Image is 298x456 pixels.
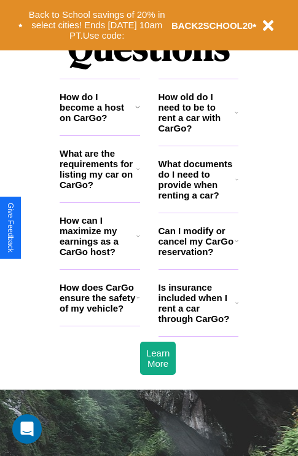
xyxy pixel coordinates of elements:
div: Open Intercom Messenger [12,414,42,444]
h3: How does CarGo ensure the safety of my vehicle? [60,282,136,313]
h3: Can I modify or cancel my CarGo reservation? [159,226,235,257]
h3: How can I maximize my earnings as a CarGo host? [60,215,136,257]
h3: How do I become a host on CarGo? [60,92,135,123]
b: BACK2SCHOOL20 [171,20,253,31]
h3: Is insurance included when I rent a car through CarGo? [159,282,235,324]
h3: How old do I need to be to rent a car with CarGo? [159,92,235,133]
div: Give Feedback [6,203,15,253]
h3: What are the requirements for listing my car on CarGo? [60,148,136,190]
button: Learn More [140,342,176,375]
h3: What documents do I need to provide when renting a car? [159,159,236,200]
button: Back to School savings of 20% in select cities! Ends [DATE] 10am PT.Use code: [23,6,171,44]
